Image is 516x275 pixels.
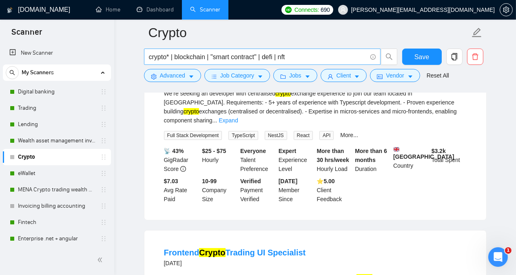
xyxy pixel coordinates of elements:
span: Vendor [386,71,404,80]
span: holder [100,121,107,128]
span: Jobs [289,71,301,80]
button: userClientcaret-down [321,69,367,82]
div: Payment Verified [239,177,277,204]
span: idcard [377,73,383,80]
span: holder [100,186,107,193]
a: Wealth asset management investment [18,133,95,149]
div: Total Spent [430,146,468,173]
span: info-circle [180,166,186,172]
a: Lending [18,116,95,133]
iframe: Intercom live chat [488,247,508,267]
a: eWallet [18,165,95,182]
li: New Scanner [3,45,111,61]
div: Client Feedback [315,177,354,204]
img: 🇬🇧 [394,146,399,152]
b: [DATE] [279,178,297,184]
div: Company Size [200,177,239,204]
a: More... [340,132,358,138]
img: logo [7,4,13,17]
b: [GEOGRAPHIC_DATA] [393,146,454,160]
b: More than 6 months [355,148,387,163]
b: $7.03 [164,178,178,184]
a: New Scanner [9,45,104,61]
mark: Crypto [199,248,225,257]
button: folderJobscaret-down [273,69,317,82]
span: holder [100,105,107,111]
a: Reset All [427,71,449,80]
img: upwork-logo.png [285,7,292,13]
div: Country [392,146,430,173]
span: Connects: [295,5,319,14]
a: Enterprise .net + angular [18,231,95,247]
b: $25 - $75 [202,148,226,154]
span: copy [447,53,462,60]
span: setting [151,73,157,80]
a: dashboardDashboard [137,6,174,13]
span: My Scanners [22,64,54,81]
a: Crypto [18,149,95,165]
a: searchScanner [190,6,220,13]
span: Full Stack Development [164,131,222,140]
div: Hourly [200,146,239,173]
b: More than 30 hrs/week [317,148,349,163]
input: Scanner name... [148,22,470,43]
span: holder [100,89,107,95]
div: Member Since [277,177,315,204]
a: FrontendCryptoTrading UI Specialist [164,248,306,257]
div: We’re seeking an developer with centralised exchange experience to join our team located in [GEOG... [164,89,467,125]
a: setting [500,7,513,13]
b: Verified [240,178,261,184]
button: idcardVendorcaret-down [370,69,420,82]
div: Avg Rate Paid [162,177,201,204]
div: [DATE] [164,258,306,268]
div: Hourly Load [315,146,354,173]
span: folder [280,73,286,80]
span: holder [100,219,107,226]
span: NestJS [265,131,287,140]
button: setting [500,3,513,16]
span: caret-down [407,73,413,80]
span: Client [337,71,351,80]
b: Expert [279,148,297,154]
button: settingAdvancedcaret-down [144,69,201,82]
span: holder [100,137,107,144]
button: barsJob Categorycaret-down [204,69,270,82]
span: 690 [321,5,330,14]
b: 📡 43% [164,148,184,154]
span: TypeScript [228,131,258,140]
div: GigRadar Score [162,146,201,173]
span: edit [472,27,482,38]
span: ... [213,117,217,124]
span: holder [100,203,107,209]
button: search [6,66,19,79]
span: API [319,131,334,140]
div: Experience Level [277,146,315,173]
span: user [328,73,333,80]
mark: crypto [184,108,199,115]
span: info-circle [370,54,376,60]
span: caret-down [305,73,310,80]
span: search [381,53,397,60]
button: delete [467,49,483,65]
span: caret-down [188,73,194,80]
button: search [381,49,397,65]
span: Scanner [5,26,49,43]
a: homeHome [96,6,120,13]
button: Save [402,49,442,65]
a: Trading [18,100,95,116]
input: Search Freelance Jobs... [149,52,367,62]
span: Save [414,52,429,62]
mark: crypto [275,90,291,97]
span: caret-down [354,73,360,80]
a: Digital banking [18,84,95,100]
span: caret-down [257,73,263,80]
span: Job Category [220,71,254,80]
span: bars [211,73,217,80]
span: delete [467,53,483,60]
b: ⭐️ 5.00 [317,178,335,184]
a: Expand [219,117,238,124]
span: search [6,70,18,75]
b: 10-99 [202,178,217,184]
span: 1 [505,247,512,254]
